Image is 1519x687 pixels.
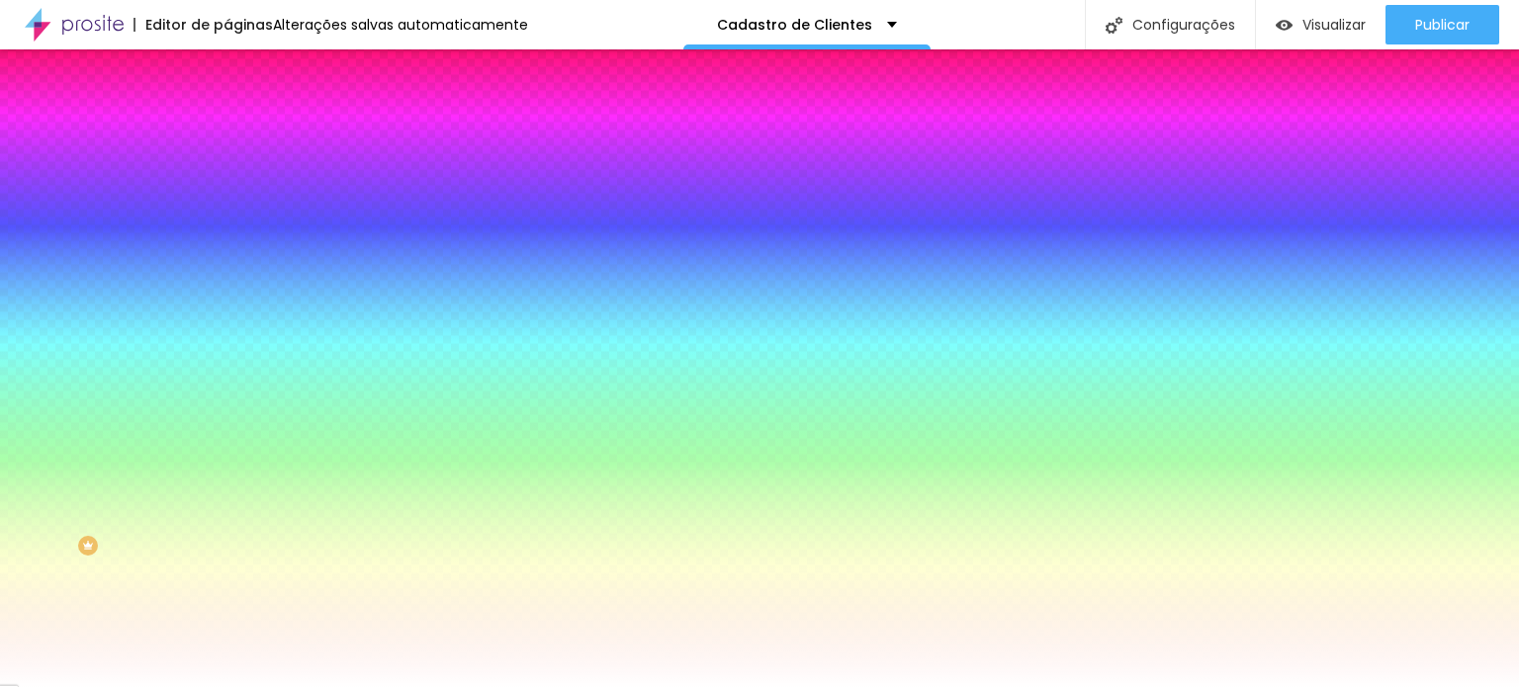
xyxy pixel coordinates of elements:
[1302,17,1366,33] span: Visualizar
[1106,17,1122,34] img: Icone
[1276,17,1293,34] img: view-1.svg
[717,18,872,32] p: Cadastro de Clientes
[1256,5,1385,44] button: Visualizar
[134,18,273,32] div: Editor de páginas
[1385,5,1499,44] button: Publicar
[273,18,528,32] div: Alterações salvas automaticamente
[1415,17,1470,33] span: Publicar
